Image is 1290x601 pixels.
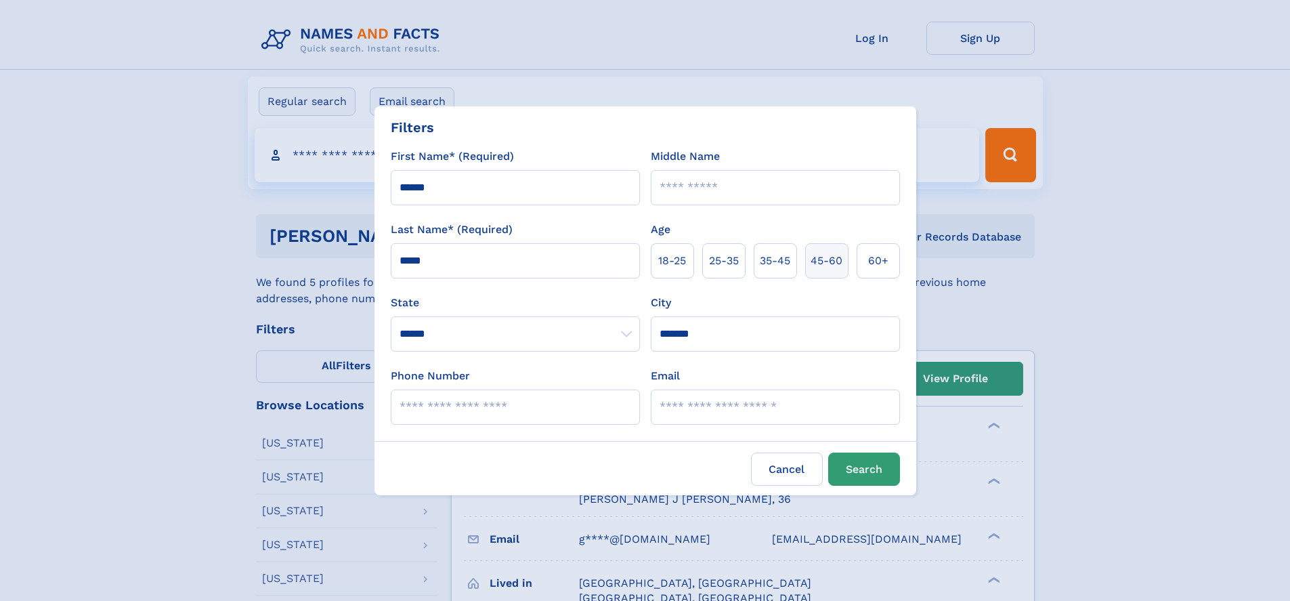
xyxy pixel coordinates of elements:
label: State [391,295,640,311]
label: Middle Name [651,148,720,165]
button: Search [828,453,900,486]
label: Last Name* (Required) [391,222,513,238]
label: Phone Number [391,368,470,384]
label: Age [651,222,670,238]
label: City [651,295,671,311]
label: Email [651,368,680,384]
span: 18‑25 [658,253,686,269]
div: Filters [391,117,434,138]
label: Cancel [751,453,823,486]
span: 45‑60 [811,253,842,269]
span: 60+ [868,253,888,269]
span: 25‑35 [709,253,739,269]
span: 35‑45 [760,253,790,269]
label: First Name* (Required) [391,148,514,165]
